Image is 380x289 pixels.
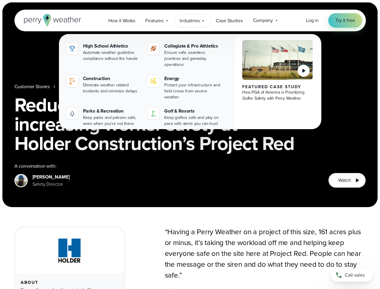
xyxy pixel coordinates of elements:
[338,177,351,184] span: Watch
[64,73,143,97] a: construction perry weather Construction Eliminate weather related incidents and minimize delays
[164,42,222,50] div: Collegiate & Pro Athletics
[83,82,141,94] div: Eliminate weather related incidents and minimize delays
[145,105,224,129] a: Golf & Resorts Keep golfers safe and play on pace with alerts you can trust
[164,50,222,68] div: Ensure safe, seamless practices and gameday operations
[242,85,313,89] div: Featured Case Study
[64,105,143,129] a: Parks & Recreation Keep parks and patrons safe, even when you're not there
[242,40,313,80] img: PGA of America, Frisco Campus
[253,17,273,24] span: Company
[69,45,76,52] img: highschool-icon.svg
[14,95,366,153] h1: Reducing workloads and increasing worker safety at Holder Construction’s Project Red
[216,17,243,24] span: Case Studies
[150,77,157,85] img: energy-icon@2x-1.svg
[14,163,319,170] div: A conversation with:
[164,75,222,82] div: Energy
[69,77,76,85] img: construction perry weather
[83,75,141,82] div: Construction
[108,17,135,24] span: How it Works
[150,110,157,117] img: golf-iconV2.svg
[83,50,141,62] div: Automate weather guideline compliance without the hassle
[21,280,119,285] div: About
[145,17,163,24] span: Features
[328,13,362,28] a: Try it free
[235,35,320,134] a: PGA of America, Frisco Campus Featured Case Study How PGA of America is Prioritizing Golfer Safet...
[242,89,313,101] div: How PGA of America is Prioritizing Golfer Safety with Perry Weather
[64,40,143,64] a: High School Athletics Automate weather guideline compliance without the hassle
[15,175,27,186] img: Merco Chantres Headshot
[32,173,70,181] div: [PERSON_NAME]
[83,42,141,50] div: High School Athletics
[14,83,366,90] nav: Breadcrumb
[103,14,140,27] a: How it Works
[69,110,76,117] img: parks-icon-grey.svg
[145,73,224,103] a: Energy Protect your infrastructure and field crews from severe weather
[14,83,50,90] a: Customer Stories
[83,107,141,115] div: Parks & Recreation
[180,17,199,24] span: Industries
[164,115,222,127] div: Keep golfers safe and play on pace with alerts you can trust
[164,82,222,100] div: Protect your infrastructure and field crews from severe weather
[83,115,141,127] div: Keep parks and patrons safe, even when you're not there
[331,269,373,282] a: Call sales
[145,40,224,70] a: Collegiate & Pro Athletics Ensure safe, seamless practices and gameday operations
[211,14,248,27] a: Case Studies
[165,226,366,281] p: “Having a Perry Weather on a project of this size, 161 acres plus or minus, it’s taking the workl...
[50,235,90,266] img: Holder.svg
[345,272,365,279] span: Call sales
[328,173,366,188] button: Watch
[150,45,157,52] img: proathletics-icon@2x-1.svg
[32,181,70,188] div: Safety Director
[164,107,222,115] div: Golf & Resorts
[335,17,355,24] span: Try it free
[306,17,319,24] a: Log in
